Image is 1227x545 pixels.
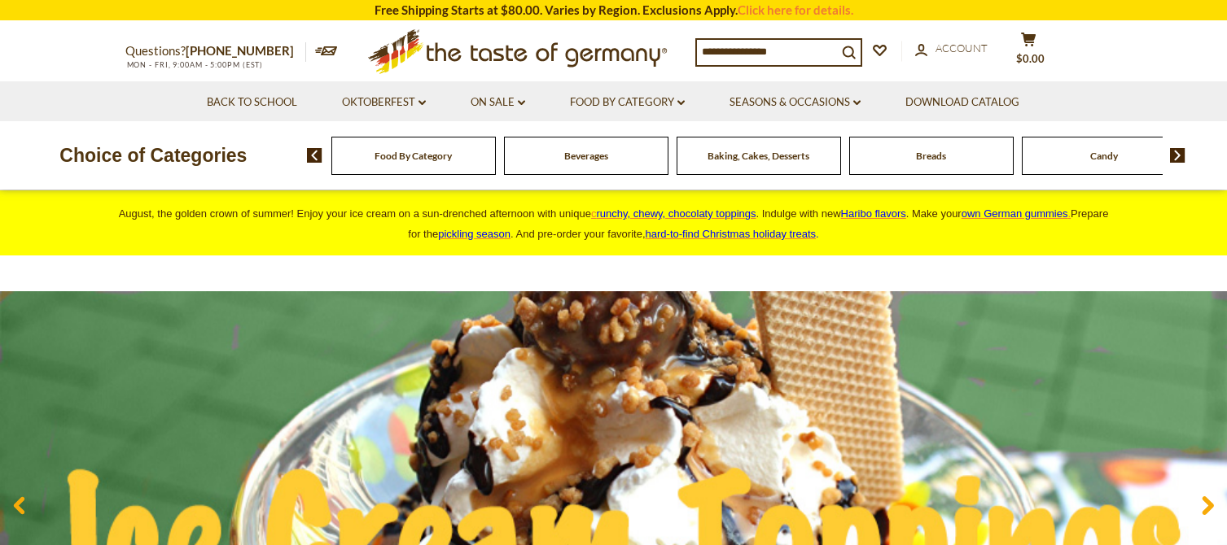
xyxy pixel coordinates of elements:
[1090,150,1118,162] a: Candy
[730,94,861,111] a: Seasons & Occasions
[1170,148,1185,163] img: next arrow
[915,40,988,58] a: Account
[125,41,306,62] p: Questions?
[708,150,809,162] a: Baking, Cakes, Desserts
[962,207,1068,220] span: own German gummies
[962,207,1071,220] a: own German gummies.
[916,150,946,162] a: Breads
[591,207,756,220] a: crunchy, chewy, chocolaty toppings
[471,94,525,111] a: On Sale
[438,228,511,240] a: pickling season
[186,43,294,58] a: [PHONE_NUMBER]
[570,94,685,111] a: Food By Category
[738,2,853,17] a: Click here for details.
[1016,52,1045,65] span: $0.00
[564,150,608,162] a: Beverages
[646,228,819,240] span: .
[125,60,264,69] span: MON - FRI, 9:00AM - 5:00PM (EST)
[207,94,297,111] a: Back to School
[841,207,906,220] a: Haribo flavors
[119,207,1109,240] span: August, the golden crown of summer! Enjoy your ice cream on a sun-drenched afternoon with unique ...
[1005,32,1054,72] button: $0.00
[905,94,1019,111] a: Download Catalog
[936,41,988,54] span: Account
[307,148,322,163] img: previous arrow
[342,94,426,111] a: Oktoberfest
[596,207,756,220] span: runchy, chewy, chocolaty toppings
[646,228,817,240] a: hard-to-find Christmas holiday treats
[375,150,452,162] a: Food By Category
